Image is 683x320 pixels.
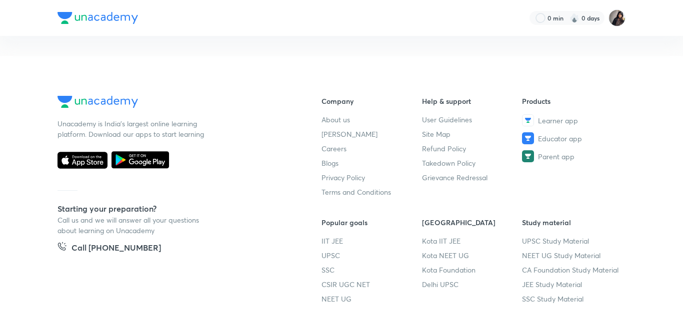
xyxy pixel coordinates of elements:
span: Parent app [538,151,574,162]
a: Company Logo [57,96,289,110]
h6: Help & support [422,96,522,106]
a: Careers [321,143,422,154]
h6: Study material [522,217,622,228]
img: Afeera M [608,9,625,26]
h5: Starting your preparation? [57,203,289,215]
a: NEET UG Study Material [522,250,622,261]
img: Parent app [522,150,534,162]
a: Takedown Policy [422,158,522,168]
span: Learner app [538,115,578,126]
a: Refund Policy [422,143,522,154]
a: Blogs [321,158,422,168]
a: About us [321,114,422,125]
a: SSC Study Material [522,294,622,304]
img: Educator app [522,132,534,144]
span: Careers [321,143,346,154]
a: CA Foundation Study Material [522,265,622,275]
img: Company Logo [57,96,138,108]
h6: Company [321,96,422,106]
a: JEE Study Material [522,279,622,290]
a: Grievance Redressal [422,172,522,183]
a: Call [PHONE_NUMBER] [57,242,161,256]
a: SSC [321,265,422,275]
h5: Call [PHONE_NUMBER] [71,242,161,256]
a: IIT JEE [321,236,422,246]
p: Unacademy is India’s largest online learning platform. Download our apps to start learning [57,118,207,139]
h6: [GEOGRAPHIC_DATA] [422,217,522,228]
a: Site Map [422,129,522,139]
a: [PERSON_NAME] [321,129,422,139]
a: User Guidelines [422,114,522,125]
a: UPSC [321,250,422,261]
a: Kota NEET UG [422,250,522,261]
a: Delhi UPSC [422,279,522,290]
h6: Popular goals [321,217,422,228]
a: Privacy Policy [321,172,422,183]
p: Call us and we will answer all your questions about learning on Unacademy [57,215,207,236]
a: NEET UG [321,294,422,304]
h6: Products [522,96,622,106]
img: streak [569,13,579,23]
a: Educator app [522,132,622,144]
a: Kota Foundation [422,265,522,275]
a: Terms and Conditions [321,187,422,197]
a: Kota IIT JEE [422,236,522,246]
a: Parent app [522,150,622,162]
img: Company Logo [57,12,138,24]
a: UPSC Study Material [522,236,622,246]
a: CSIR UGC NET [321,279,422,290]
a: Learner app [522,114,622,126]
img: Learner app [522,114,534,126]
span: Educator app [538,133,582,144]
